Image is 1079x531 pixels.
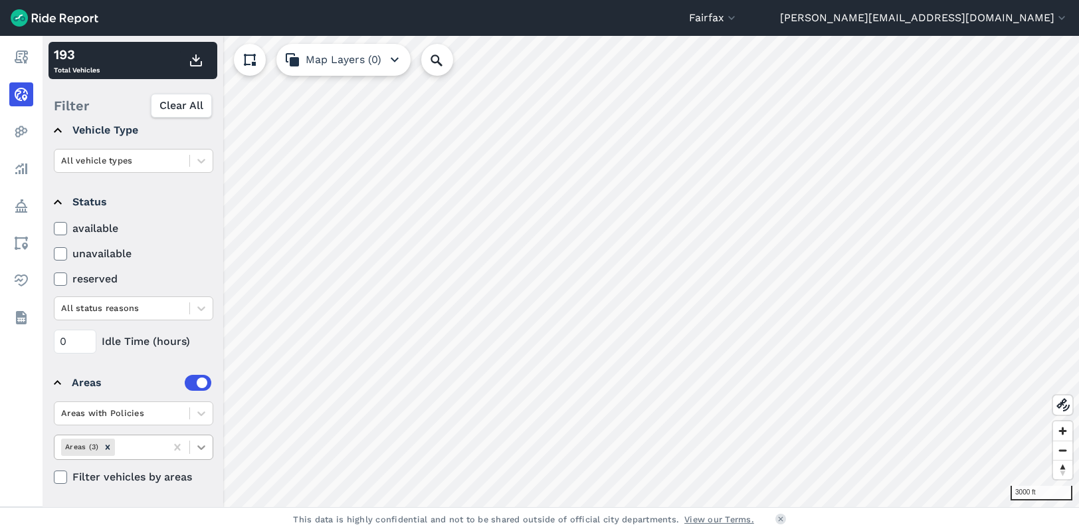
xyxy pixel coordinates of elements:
a: Health [9,268,33,292]
label: unavailable [54,246,213,262]
button: Fairfax [689,10,738,26]
button: Clear All [151,94,212,118]
div: 193 [54,45,100,64]
div: Areas [72,375,211,391]
div: Areas (3) [61,439,100,455]
label: available [54,221,213,237]
a: Policy [9,194,33,218]
div: Filter [49,85,217,126]
a: Analyze [9,157,33,181]
span: Clear All [159,98,203,114]
a: Datasets [9,306,33,330]
button: [PERSON_NAME][EMAIL_ADDRESS][DOMAIN_NAME] [780,10,1068,26]
canvas: Map [43,36,1079,507]
a: Realtime [9,82,33,106]
button: Zoom out [1053,441,1072,460]
div: Total Vehicles [54,45,100,76]
summary: Areas [54,364,211,401]
button: Zoom in [1053,421,1072,441]
a: Areas [9,231,33,255]
label: Filter vehicles by areas [54,469,213,485]
a: View our Terms. [684,513,754,526]
div: Idle Time (hours) [54,330,213,354]
button: Map Layers (0) [276,44,411,76]
div: 3000 ft [1011,486,1072,500]
a: Heatmaps [9,120,33,144]
img: Ride Report [11,9,98,27]
summary: Vehicle Type [54,112,211,149]
div: Remove Areas (3) [100,439,115,455]
summary: Status [54,183,211,221]
input: Search Location or Vehicles [421,44,474,76]
a: Report [9,45,33,69]
label: reserved [54,271,213,287]
button: Reset bearing to north [1053,460,1072,479]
